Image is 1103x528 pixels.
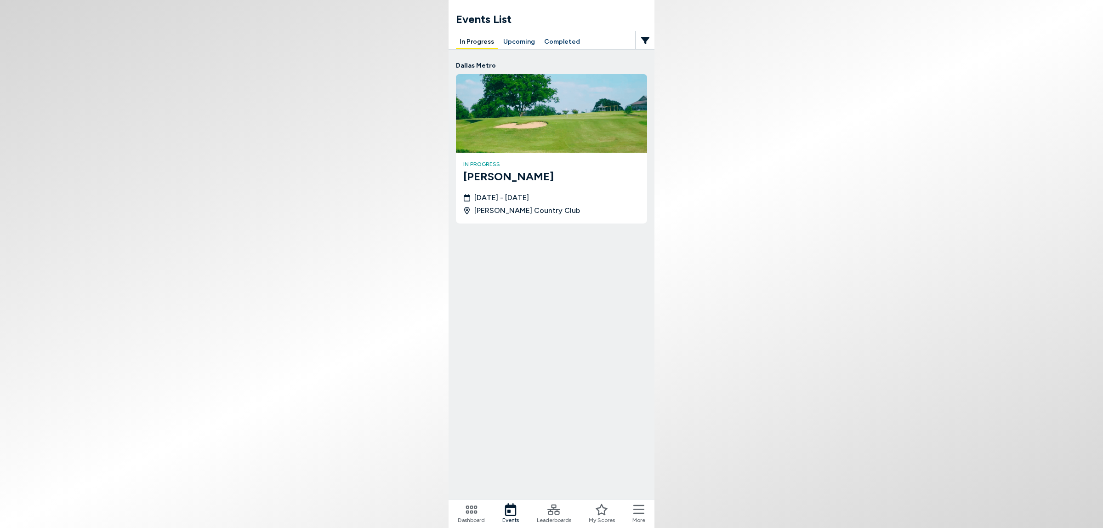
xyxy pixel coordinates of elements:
button: More [632,503,645,524]
div: Manage your account [449,35,654,49]
button: Upcoming [500,35,539,49]
button: Completed [540,35,584,49]
a: My Scores [589,503,615,524]
span: [DATE] - [DATE] [474,192,529,203]
span: [PERSON_NAME] Country Club [474,205,580,216]
img: Webb Hill [456,74,647,153]
span: Events [502,516,519,524]
span: More [632,516,645,524]
a: Leaderboards [537,503,571,524]
span: Dashboard [458,516,485,524]
a: Webb Hillin progress[PERSON_NAME][DATE] - [DATE][PERSON_NAME] Country Club [456,74,647,224]
button: In Progress [456,35,498,49]
h3: [PERSON_NAME] [463,168,640,185]
h1: Events List [456,11,654,28]
a: Events [502,503,519,524]
p: Dallas Metro [456,61,647,70]
h4: in progress [463,160,640,168]
a: Dashboard [458,503,485,524]
span: Leaderboards [537,516,571,524]
span: My Scores [589,516,615,524]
